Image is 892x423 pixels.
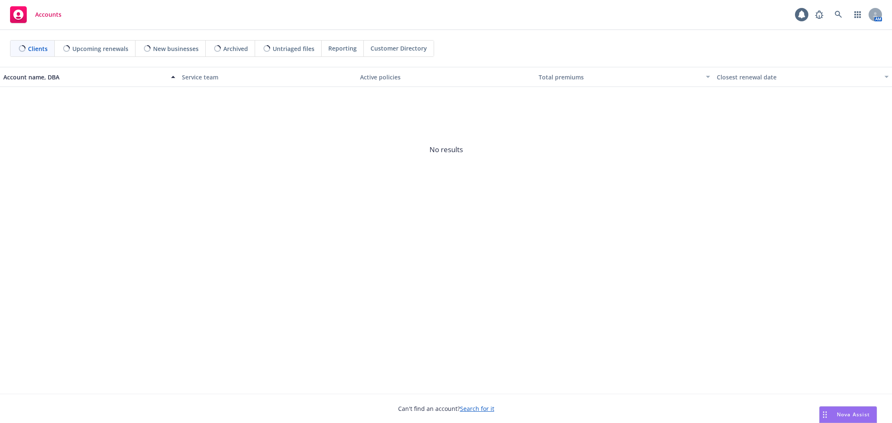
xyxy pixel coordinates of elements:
button: Nova Assist [819,406,877,423]
div: Total premiums [539,73,701,82]
span: Reporting [328,44,357,53]
span: Nova Assist [837,411,870,418]
span: Can't find an account? [398,404,494,413]
div: Drag to move [820,407,830,423]
a: Search for it [460,405,494,413]
a: Report a Bug [811,6,828,23]
div: Active policies [360,73,532,82]
span: Clients [28,44,48,53]
span: Upcoming renewals [72,44,128,53]
div: Closest renewal date [717,73,879,82]
button: Total premiums [535,67,714,87]
span: New businesses [153,44,199,53]
div: Service team [182,73,354,82]
span: Archived [223,44,248,53]
button: Service team [179,67,357,87]
div: Account name, DBA [3,73,166,82]
a: Search [830,6,847,23]
button: Active policies [357,67,535,87]
button: Closest renewal date [713,67,892,87]
span: Customer Directory [371,44,427,53]
span: Accounts [35,11,61,18]
span: Untriaged files [273,44,314,53]
a: Accounts [7,3,65,26]
a: Switch app [849,6,866,23]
